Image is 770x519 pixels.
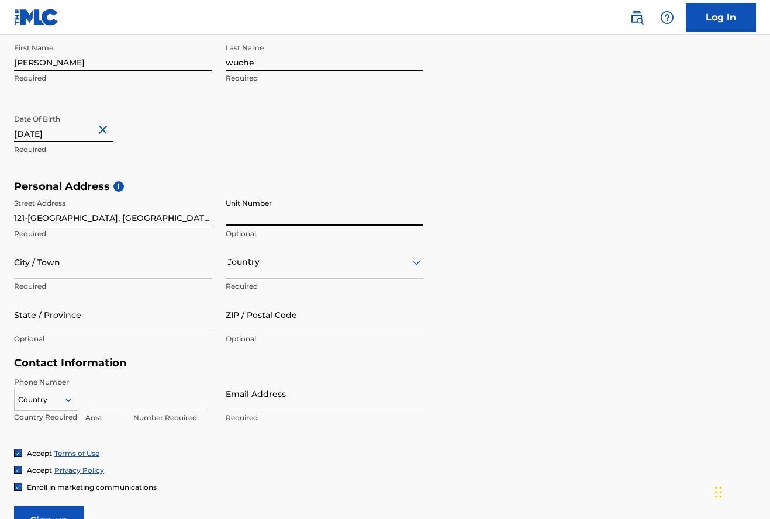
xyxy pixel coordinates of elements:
[14,281,212,292] p: Required
[85,413,126,423] p: Area
[15,483,22,490] img: checkbox
[226,281,423,292] p: Required
[660,11,674,25] img: help
[14,144,212,155] p: Required
[226,334,423,344] p: Optional
[14,412,78,423] p: Country Required
[14,229,212,239] p: Required
[113,181,124,192] span: i
[14,9,59,26] img: MLC Logo
[14,73,212,84] p: Required
[27,466,52,475] span: Accept
[27,449,52,458] span: Accept
[630,11,644,25] img: search
[133,413,209,423] p: Number Required
[54,466,104,475] a: Privacy Policy
[96,112,113,148] button: Close
[54,449,99,458] a: Terms of Use
[14,334,212,344] p: Optional
[686,3,756,32] a: Log In
[715,475,722,510] div: Drag
[226,73,423,84] p: Required
[712,463,770,519] iframe: Chat Widget
[625,6,648,29] a: Public Search
[15,466,22,473] img: checkbox
[27,483,157,492] span: Enroll in marketing communications
[15,449,22,456] img: checkbox
[14,180,756,193] h5: Personal Address
[14,357,423,370] h5: Contact Information
[226,413,423,423] p: Required
[655,6,679,29] div: Help
[226,229,423,239] p: Optional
